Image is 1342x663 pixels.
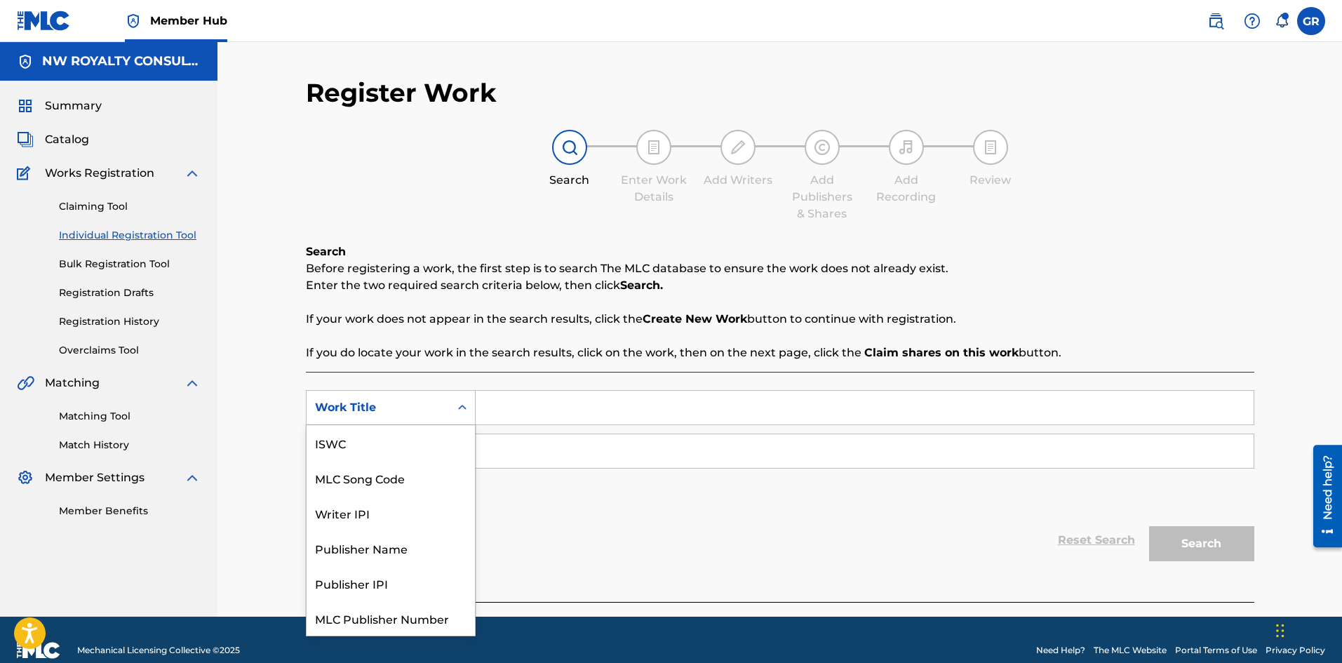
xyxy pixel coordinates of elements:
[620,279,663,292] strong: Search.
[17,11,71,31] img: MLC Logo
[982,139,999,156] img: step indicator icon for Review
[59,228,201,243] a: Individual Registration Tool
[59,286,201,300] a: Registration Drafts
[306,245,346,258] b: Search
[1303,440,1342,553] iframe: Resource Center
[306,344,1254,361] p: If you do locate your work in the search results, click on the work, then on the next page, click...
[59,314,201,329] a: Registration History
[1036,644,1085,657] a: Need Help?
[898,139,915,156] img: step indicator icon for Add Recording
[306,311,1254,328] p: If your work does not appear in the search results, click the button to continue with registration.
[59,199,201,214] a: Claiming Tool
[703,172,773,189] div: Add Writers
[307,601,475,636] div: MLC Publisher Number
[1275,14,1289,28] div: Notifications
[306,277,1254,294] p: Enter the two required search criteria below, then click
[59,343,201,358] a: Overclaims Tool
[315,399,441,416] div: Work Title
[1094,644,1167,657] a: The MLC Website
[814,139,831,156] img: step indicator icon for Add Publishers & Shares
[59,257,201,272] a: Bulk Registration Tool
[1202,7,1230,35] a: Public Search
[871,172,941,206] div: Add Recording
[1238,7,1266,35] div: Help
[17,53,34,70] img: Accounts
[17,642,60,659] img: logo
[1266,644,1325,657] a: Privacy Policy
[535,172,605,189] div: Search
[17,131,34,148] img: Catalog
[184,375,201,391] img: expand
[45,375,100,391] span: Matching
[17,98,34,114] img: Summary
[17,375,34,391] img: Matching
[864,346,1019,359] strong: Claim shares on this work
[619,172,689,206] div: Enter Work Details
[787,172,857,222] div: Add Publishers & Shares
[45,469,145,486] span: Member Settings
[307,460,475,495] div: MLC Song Code
[307,565,475,601] div: Publisher IPI
[1276,610,1284,652] div: Drag
[1297,7,1325,35] div: User Menu
[645,139,662,156] img: step indicator icon for Enter Work Details
[955,172,1026,189] div: Review
[45,131,89,148] span: Catalog
[184,165,201,182] img: expand
[59,504,201,518] a: Member Benefits
[17,131,89,148] a: CatalogCatalog
[17,165,35,182] img: Works Registration
[45,98,102,114] span: Summary
[561,139,578,156] img: step indicator icon for Search
[730,139,746,156] img: step indicator icon for Add Writers
[45,165,154,182] span: Works Registration
[1207,13,1224,29] img: search
[184,469,201,486] img: expand
[59,438,201,453] a: Match History
[1244,13,1261,29] img: help
[77,644,240,657] span: Mechanical Licensing Collective © 2025
[1272,596,1342,663] iframe: Chat Widget
[59,409,201,424] a: Matching Tool
[643,312,747,326] strong: Create New Work
[307,425,475,460] div: ISWC
[150,13,227,29] span: Member Hub
[306,390,1254,568] form: Search Form
[1175,644,1257,657] a: Portal Terms of Use
[307,530,475,565] div: Publisher Name
[42,53,201,69] h5: NW ROYALTY CONSULTING, LLC.
[17,98,102,114] a: SummarySummary
[125,13,142,29] img: Top Rightsholder
[306,260,1254,277] p: Before registering a work, the first step is to search The MLC database to ensure the work does n...
[307,495,475,530] div: Writer IPI
[306,77,497,109] h2: Register Work
[17,469,34,486] img: Member Settings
